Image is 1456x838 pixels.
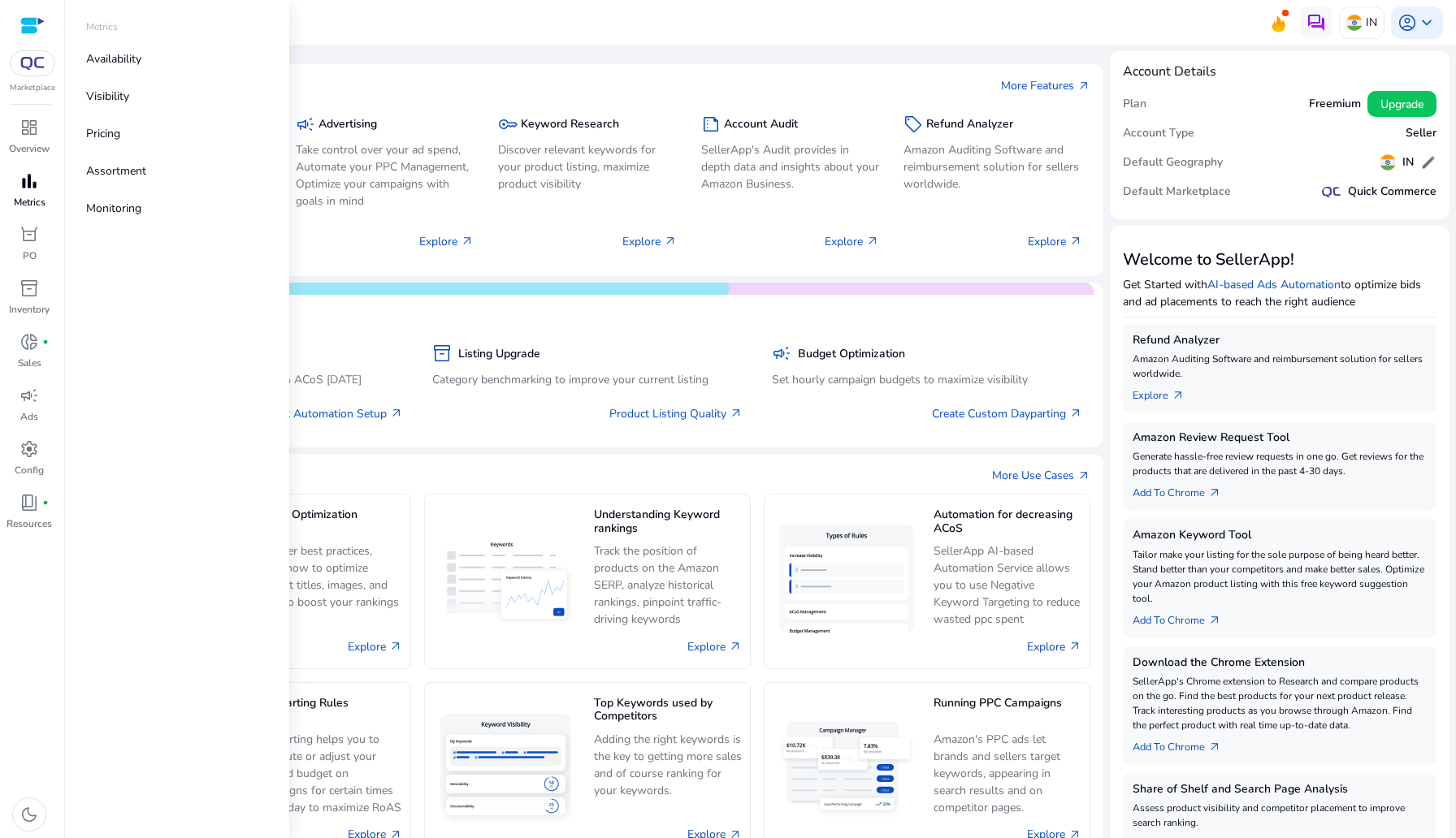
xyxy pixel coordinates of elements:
p: Set hourly campaign budgets to maximize visibility [772,371,1082,388]
span: dark_mode [19,805,39,824]
span: inventory_2 [432,343,452,363]
span: arrow_outward [1077,80,1090,93]
p: Category benchmarking to improve your current listing [432,371,743,388]
p: Discover best practices, Learn how to optimize product titles, images, and more to boost your ran... [254,542,402,611]
h5: Automation for decreasing ACoS [934,508,1081,537]
a: More Use Casesarrow_outward [992,467,1090,484]
span: arrow_outward [461,235,474,248]
span: fiber_manual_record [42,499,49,506]
h5: Understanding Keyword rankings [594,508,742,537]
h5: Plan [1123,97,1146,111]
p: Explore [1028,233,1082,250]
h5: Account Type [1123,127,1194,140]
img: Top Keywords used by Competitors [433,707,581,832]
p: Assortment [86,162,146,179]
span: account_circle [1397,13,1417,32]
p: Overview [9,141,50,156]
span: bar_chart [19,171,39,191]
h5: Running PPC Campaigns [934,697,1081,725]
a: Create Custom Dayparting [932,405,1082,422]
h3: Welcome to SellerApp! [1123,250,1436,270]
p: Pricing [86,125,120,142]
p: Amazon's PPC ads let brands and sellers target keywords, appearing in search results and on compe... [934,731,1081,816]
a: Explorearrow_outward [1133,381,1198,404]
p: Amazon Auditing Software and reimbursement solution for sellers worldwide. [1133,352,1427,381]
p: Monitoring [86,200,141,217]
h5: Refund Analyzer [926,118,1013,132]
h5: Refund Analyzer [1133,334,1427,348]
p: Discover relevant keywords for your product listing, maximize product visibility [498,141,677,192]
img: in.svg [1346,15,1363,31]
p: Explore [622,233,677,250]
img: Understanding Keyword rankings [433,530,581,633]
p: Ads [20,409,38,424]
a: Explore [687,638,742,655]
h5: Budget Optimization [798,348,905,361]
img: QC-logo.svg [18,57,47,70]
span: donut_small [19,332,39,352]
h5: Top Keywords used by Competitors [594,697,742,725]
a: Explore [1027,638,1081,655]
span: Upgrade [1380,96,1423,113]
img: Running PPC Campaigns [773,715,921,824]
img: QC-logo.svg [1322,187,1341,197]
p: Config [15,463,44,477]
span: arrow_outward [1077,469,1090,482]
h5: Listing Optimization [254,508,402,537]
h5: Seller [1406,127,1436,140]
span: arrow_outward [866,235,879,248]
span: settings [19,439,39,459]
span: arrow_outward [1069,407,1082,420]
span: arrow_outward [1208,614,1221,627]
p: Metrics [86,19,118,34]
a: AI-based Ads Automation [1207,277,1341,292]
span: campaign [772,343,791,363]
p: Track the position of products on the Amazon SERP, analyze historical rankings, pinpoint traffic-... [594,542,742,628]
p: Amazon Auditing Software and reimbursement solution for sellers worldwide. [903,141,1082,192]
h5: Advertising [318,118,377,132]
p: Metrics [14,195,45,209]
span: arrow_outward [1068,640,1081,653]
span: arrow_outward [729,640,742,653]
a: Add To Chrome [1133,606,1234,628]
span: arrow_outward [1208,741,1221,754]
p: Visibility [86,88,129,105]
span: campaign [296,114,315,134]
h5: Account Audit [724,118,798,132]
a: Product Listing Quality [609,405,743,422]
span: campaign [19,386,39,405]
span: sell [903,114,923,134]
p: Explore [419,233,474,250]
button: Upgrade [1367,91,1436,117]
span: arrow_outward [389,640,402,653]
p: Availability [86,50,141,67]
p: Inventory [9,302,50,317]
span: fiber_manual_record [42,339,49,345]
a: Explore [348,638,402,655]
span: orders [19,225,39,244]
span: arrow_outward [664,235,677,248]
p: Assess product visibility and competitor placement to improve search ranking. [1133,801,1427,830]
a: Add To Chrome [1133,478,1234,501]
h5: IN [1402,156,1414,170]
p: SellerApp AI-based Automation Service allows you to use Negative Keyword Targeting to reduce wast... [934,542,1081,628]
p: Marketplace [10,82,55,94]
span: edit [1420,154,1436,171]
h5: Day Parting Rules [254,697,402,725]
p: Explore [825,233,879,250]
p: IN [1366,8,1377,37]
span: arrow_outward [1208,486,1221,499]
span: keyboard_arrow_down [1417,13,1436,32]
h5: Download the Chrome Extension [1133,656,1427,670]
h5: Amazon Keyword Tool [1133,529,1427,542]
p: Resources [6,516,52,531]
span: book_4 [19,493,39,512]
img: Automation for decreasing ACoS [773,518,921,645]
h4: Account Details [1123,64,1216,80]
span: arrow_outward [1172,389,1185,402]
p: PO [23,248,37,263]
img: in.svg [1380,154,1396,171]
a: More Featuresarrow_outward [1001,77,1090,94]
p: Generate hassle-free review requests in one go. Get reviews for the products that are delivered i... [1133,449,1427,478]
span: key [498,114,518,134]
